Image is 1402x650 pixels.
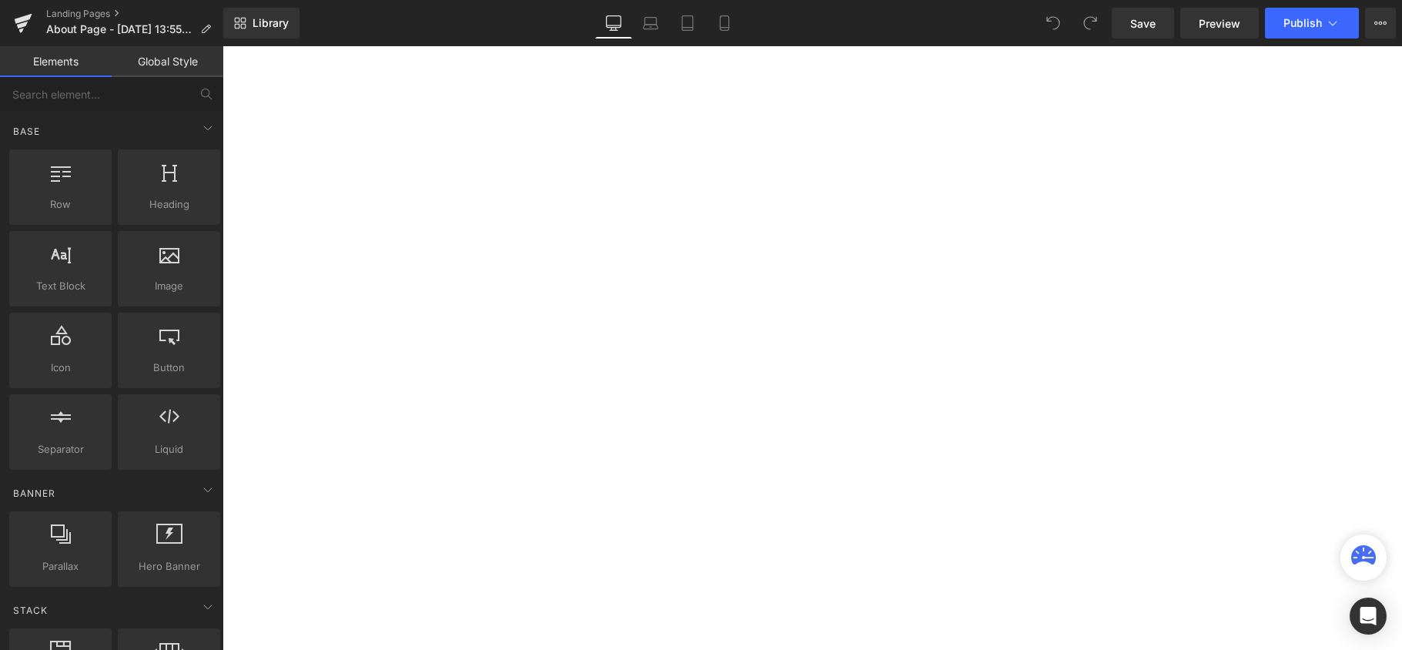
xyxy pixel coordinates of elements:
a: Global Style [112,46,223,77]
span: Text Block [14,278,107,294]
span: Separator [14,441,107,457]
button: Publish [1265,8,1359,39]
span: Stack [12,603,49,618]
a: Desktop [595,8,632,39]
span: Publish [1283,17,1322,29]
a: Tablet [669,8,706,39]
span: Heading [122,196,216,213]
button: Undo [1038,8,1069,39]
span: About Page - [DATE] 13:55:33 [46,23,194,35]
span: Save [1130,15,1156,32]
a: Laptop [632,8,669,39]
a: Landing Pages [46,8,223,20]
span: Preview [1199,15,1240,32]
span: Library [253,16,289,30]
span: Icon [14,360,107,376]
span: Hero Banner [122,558,216,575]
a: Mobile [706,8,743,39]
span: Base [12,124,42,139]
span: Image [122,278,216,294]
button: Redo [1075,8,1106,39]
div: Open Intercom Messenger [1350,598,1387,635]
span: Liquid [122,441,216,457]
span: Row [14,196,107,213]
a: New Library [223,8,299,39]
button: More [1365,8,1396,39]
a: Preview [1180,8,1259,39]
span: Banner [12,486,57,501]
span: Parallax [14,558,107,575]
span: Button [122,360,216,376]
